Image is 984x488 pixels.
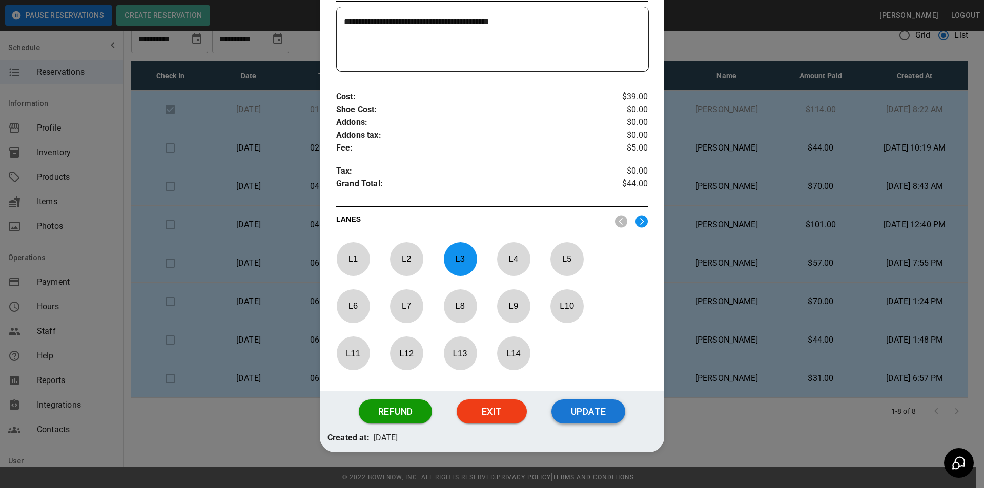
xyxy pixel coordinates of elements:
button: Exit [457,399,527,424]
p: Created at: [327,432,370,444]
p: L 8 [443,294,477,318]
p: Addons tax : [336,129,596,142]
p: $44.00 [596,178,648,193]
button: Refund [359,399,432,424]
p: L 10 [550,294,584,318]
p: L 3 [443,247,477,271]
p: Cost : [336,91,596,103]
p: Shoe Cost : [336,103,596,116]
p: LANES [336,214,607,228]
p: L 11 [336,341,370,365]
p: Grand Total : [336,178,596,193]
p: $0.00 [596,116,648,129]
button: Update [551,399,625,424]
img: right.svg [635,215,648,228]
p: Addons : [336,116,596,129]
p: $0.00 [596,129,648,142]
p: $0.00 [596,103,648,116]
p: L 9 [497,294,530,318]
p: $5.00 [596,142,648,155]
p: L 12 [389,341,423,365]
p: Tax : [336,165,596,178]
p: L 6 [336,294,370,318]
p: L 7 [389,294,423,318]
p: $0.00 [596,165,648,178]
p: [DATE] [374,432,398,444]
p: $39.00 [596,91,648,103]
p: L 1 [336,247,370,271]
p: Fee : [336,142,596,155]
p: L 13 [443,341,477,365]
p: L 14 [497,341,530,365]
p: L 5 [550,247,584,271]
img: nav_left.svg [615,215,627,228]
p: L 4 [497,247,530,271]
p: L 2 [389,247,423,271]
